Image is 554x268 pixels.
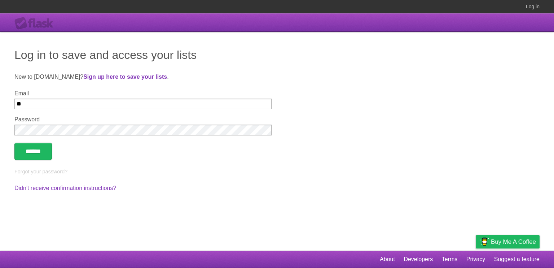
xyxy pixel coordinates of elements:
[466,252,485,266] a: Privacy
[14,116,272,123] label: Password
[83,74,167,80] a: Sign up here to save your lists
[14,73,540,81] p: New to [DOMAIN_NAME]? .
[14,46,540,64] h1: Log in to save and access your lists
[14,185,116,191] a: Didn't receive confirmation instructions?
[380,252,395,266] a: About
[479,235,489,248] img: Buy me a coffee
[476,235,540,248] a: Buy me a coffee
[14,17,58,30] div: Flask
[14,90,272,97] label: Email
[442,252,458,266] a: Terms
[494,252,540,266] a: Suggest a feature
[404,252,433,266] a: Developers
[491,235,536,248] span: Buy me a coffee
[14,169,67,174] a: Forgot your password?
